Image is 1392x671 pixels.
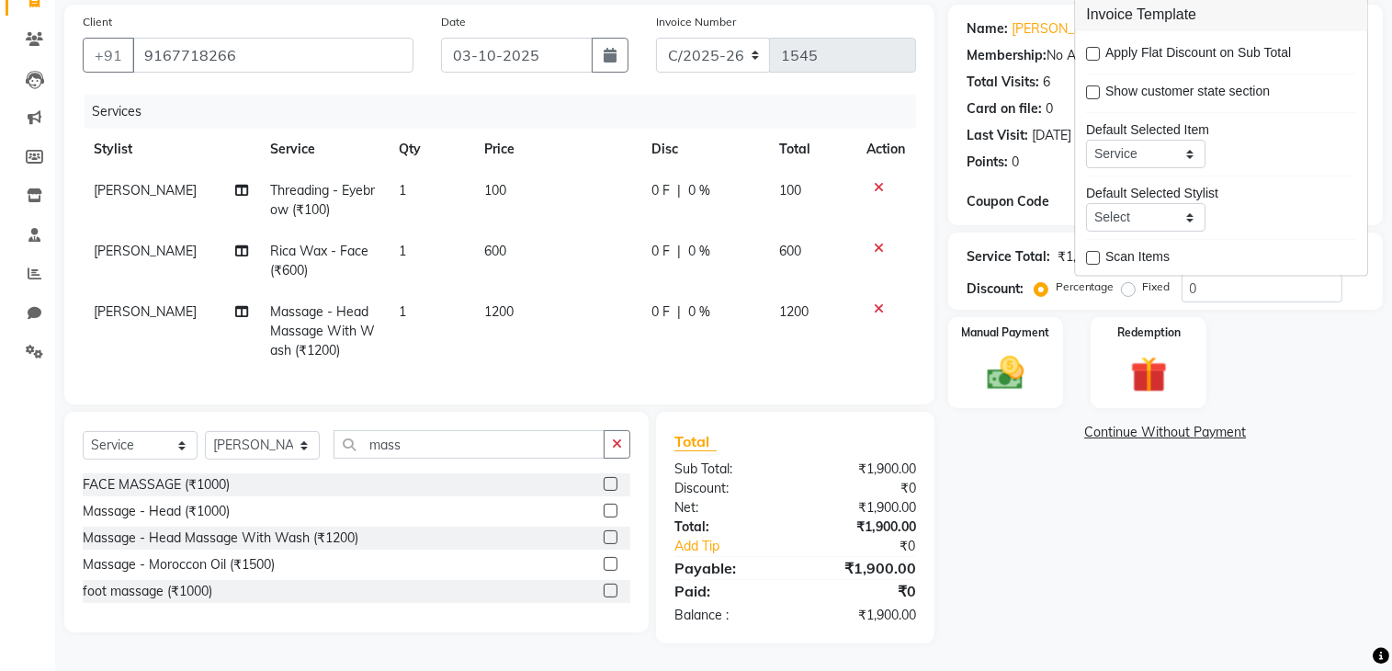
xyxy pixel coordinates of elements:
span: [PERSON_NAME] [94,303,197,320]
div: ₹1,900.00 [795,517,929,537]
div: Discount: [967,279,1024,299]
button: +91 [83,38,134,73]
input: Search by Name/Mobile/Email/Code [132,38,413,73]
th: Qty [388,129,473,170]
label: Manual Payment [962,324,1050,341]
span: | [677,302,681,322]
div: Default Selected Item [1086,120,1356,140]
span: 1 [399,182,406,199]
span: [PERSON_NAME] [94,243,197,259]
span: 0 F [651,242,670,261]
a: [PERSON_NAME] [1012,19,1115,39]
div: Card on file: [967,99,1042,119]
span: 0 F [651,302,670,322]
span: 600 [779,243,801,259]
th: Stylist [83,129,259,170]
label: Invoice Number [656,14,736,30]
th: Service [259,129,388,170]
label: Percentage [1056,279,1115,295]
div: Points: [967,153,1008,172]
span: 0 % [688,302,710,322]
span: Show customer state section [1105,82,1270,105]
div: Last Visit: [967,126,1028,145]
div: Net: [661,498,795,517]
span: Scan Items [1105,247,1170,270]
span: Apply Flat Discount on Sub Total [1105,43,1291,66]
div: Default Selected Stylist [1086,184,1356,203]
div: ₹1,900.00 [795,498,929,517]
span: 1 [399,243,406,259]
div: Total: [661,517,795,537]
div: Total Visits: [967,73,1039,92]
span: 1200 [779,303,809,320]
div: ₹0 [795,580,929,602]
div: Payable: [661,557,795,579]
span: Rica Wax - Face (₹600) [270,243,368,279]
a: Add Tip [661,537,818,556]
div: Membership: [967,46,1047,65]
div: 6 [1043,73,1050,92]
div: Service Total: [967,247,1050,267]
label: Client [83,14,112,30]
img: _gift.svg [1119,352,1178,397]
span: Threading - Eyebrow (₹100) [270,182,375,218]
label: Date [441,14,466,30]
div: ₹1,900.00 [795,557,929,579]
div: Balance : [661,606,795,625]
div: Services [85,95,930,129]
span: [PERSON_NAME] [94,182,197,199]
span: 0 % [688,242,710,261]
span: 1 [399,303,406,320]
div: [DATE] [1032,126,1071,145]
span: Total [674,432,717,451]
div: Massage - Head Massage With Wash (₹1200) [83,529,358,548]
span: 600 [484,243,506,259]
div: ₹1,900.00 [1058,247,1115,267]
div: ₹1,900.00 [795,460,929,479]
span: | [677,242,681,261]
div: Massage - Head (₹1000) [83,502,230,521]
span: 0 % [688,181,710,200]
span: | [677,181,681,200]
div: Sub Total: [661,460,795,479]
img: _cash.svg [976,352,1035,394]
span: Massage - Head Massage With Wash (₹1200) [270,303,375,358]
div: FACE MASSAGE (₹1000) [83,475,230,495]
div: Massage - Moroccon Oil (₹1500) [83,555,275,574]
a: Continue Without Payment [952,423,1379,442]
div: Coupon Code [967,192,1099,211]
span: 100 [484,182,506,199]
div: foot massage (₹1000) [83,582,212,601]
div: Name: [967,19,1008,39]
span: 1200 [484,303,514,320]
th: Disc [640,129,768,170]
div: ₹0 [795,479,929,498]
th: Total [768,129,855,170]
span: 0 F [651,181,670,200]
th: Action [855,129,916,170]
div: Paid: [661,580,795,602]
div: Discount: [661,479,795,498]
span: 100 [779,182,801,199]
input: Search or Scan [334,430,605,459]
div: 0 [1012,153,1019,172]
div: ₹1,900.00 [795,606,929,625]
th: Price [473,129,640,170]
label: Redemption [1117,324,1181,341]
div: No Active Membership [967,46,1364,65]
div: 0 [1046,99,1053,119]
label: Fixed [1143,279,1171,295]
div: ₹0 [818,537,930,556]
